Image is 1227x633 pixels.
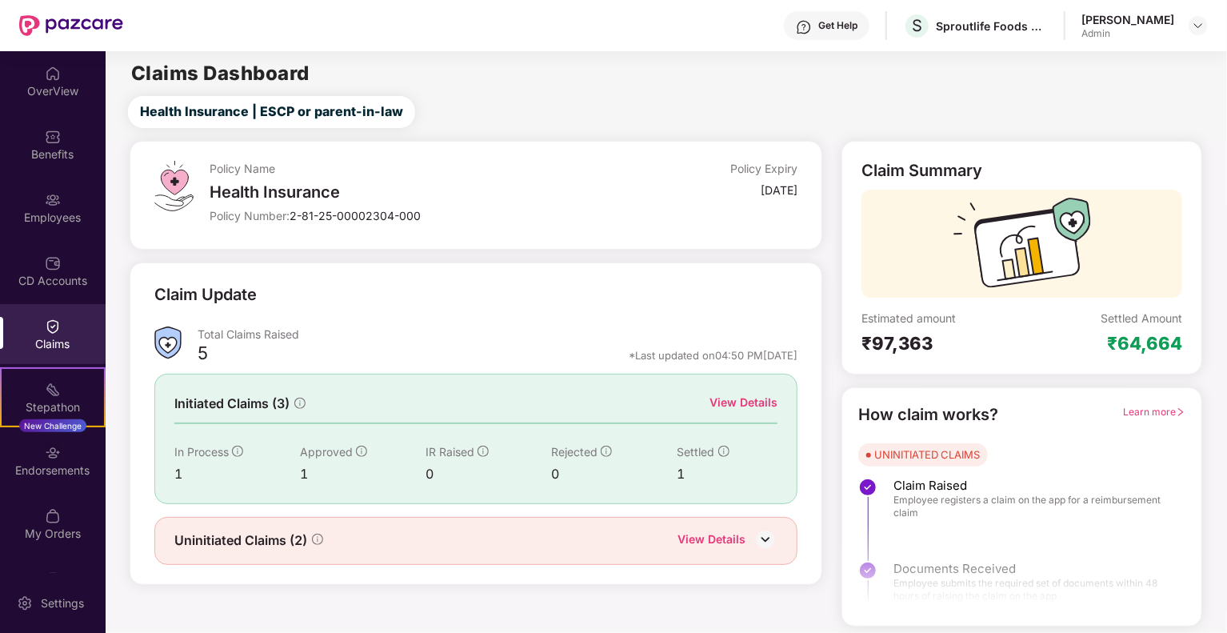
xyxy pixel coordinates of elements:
img: svg+xml;base64,PHN2ZyBpZD0iQ2xhaW0iIHhtbG5zPSJodHRwOi8vd3d3LnczLm9yZy8yMDAwL3N2ZyIgd2lkdGg9IjIwIi... [45,319,61,335]
img: svg+xml;base64,PHN2ZyB3aWR0aD0iMTcyIiBoZWlnaHQ9IjExMyIgdmlld0JveD0iMCAwIDE3MiAxMTMiIGZpbGw9Im5vbm... [953,198,1091,298]
img: svg+xml;base64,PHN2ZyBpZD0iU2V0dGluZy0yMHgyMCIgeG1sbnM9Imh0dHA6Ly93d3cudzMub3JnLzIwMDAvc3ZnIiB3aW... [17,595,33,611]
span: info-circle [294,398,306,409]
img: ClaimsSummaryIcon [154,327,182,359]
img: svg+xml;base64,PHN2ZyBpZD0iQ0RfQWNjb3VudHMiIGRhdGEtbmFtZT0iQ0QgQWNjb3VudHMiIHhtbG5zPSJodHRwOi8vd3... [45,255,61,271]
div: Admin [1081,27,1174,40]
img: svg+xml;base64,PHN2ZyB4bWxucz0iaHR0cDovL3d3dy53My5vcmcvMjAwMC9zdmciIHdpZHRoPSI0OS4zMiIgaGVpZ2h0PS... [154,161,194,211]
img: svg+xml;base64,PHN2ZyBpZD0iRHJvcGRvd24tMzJ4MzIiIHhtbG5zPSJodHRwOi8vd3d3LnczLm9yZy8yMDAwL3N2ZyIgd2... [1192,19,1205,32]
div: View Details [677,531,745,551]
div: 0 [551,464,677,484]
div: [DATE] [761,182,797,198]
div: Policy Name [210,161,602,176]
div: Policy Expiry [730,161,797,176]
span: IR Raised [426,445,474,459]
div: 5 [198,342,208,369]
span: Learn more [1123,406,1185,418]
img: svg+xml;base64,PHN2ZyBpZD0iVXBkYXRlZCIgeG1sbnM9Imh0dHA6Ly93d3cudzMub3JnLzIwMDAvc3ZnIiB3aWR0aD0iMj... [45,571,61,587]
div: *Last updated on 04:50 PM[DATE] [629,348,797,363]
img: New Pazcare Logo [19,15,123,36]
div: Settled Amount [1101,310,1182,326]
button: Health Insurance | ESCP or parent-in-law [128,96,415,128]
span: Approved [300,445,353,459]
div: Sproutlife Foods Private Limited [936,18,1048,34]
div: Estimated amount [861,310,1022,326]
div: Get Help [818,19,857,32]
img: svg+xml;base64,PHN2ZyBpZD0iQmVuZWZpdHMiIHhtbG5zPSJodHRwOi8vd3d3LnczLm9yZy8yMDAwL3N2ZyIgd2lkdGg9Ij... [45,129,61,145]
div: Claim Update [154,282,257,307]
h2: Claims Dashboard [131,64,310,83]
span: 2-81-25-00002304-000 [290,209,421,222]
span: info-circle [232,446,243,457]
span: info-circle [356,446,367,457]
div: 1 [677,464,778,484]
img: svg+xml;base64,PHN2ZyB4bWxucz0iaHR0cDovL3d3dy53My5vcmcvMjAwMC9zdmciIHdpZHRoPSIyMSIgaGVpZ2h0PSIyMC... [45,382,61,398]
img: svg+xml;base64,PHN2ZyBpZD0iTXlfT3JkZXJzIiBkYXRhLW5hbWU9Ik15IE9yZGVycyIgeG1sbnM9Imh0dHA6Ly93d3cudz... [45,508,61,524]
div: Total Claims Raised [198,327,798,342]
div: View Details [709,394,777,411]
span: S [912,16,922,35]
div: UNINITIATED CLAIMS [874,447,980,463]
div: Policy Number: [210,208,602,223]
div: [PERSON_NAME] [1081,12,1174,27]
div: ₹97,363 [861,332,1022,355]
div: 0 [426,464,551,484]
div: 1 [300,464,426,484]
img: svg+xml;base64,PHN2ZyBpZD0iSG9tZSIgeG1sbnM9Imh0dHA6Ly93d3cudzMub3JnLzIwMDAvc3ZnIiB3aWR0aD0iMjAiIG... [45,66,61,82]
div: How claim works? [858,403,998,427]
div: Settings [36,595,89,611]
img: svg+xml;base64,PHN2ZyBpZD0iRW1wbG95ZWVzIiB4bWxucz0iaHR0cDovL3d3dy53My5vcmcvMjAwMC9zdmciIHdpZHRoPS... [45,192,61,208]
span: Employee registers a claim on the app for a reimbursement claim [893,494,1169,519]
span: right [1176,407,1185,417]
span: Uninitiated Claims (2) [174,531,307,551]
div: ₹64,664 [1107,332,1182,355]
span: Rejected [551,445,598,459]
div: New Challenge [19,419,86,432]
span: Initiated Claims (3) [174,394,290,414]
div: Stepathon [2,399,104,415]
span: info-circle [601,446,612,457]
div: Claim Summary [861,161,982,180]
div: 1 [174,464,300,484]
span: Health Insurance | ESCP or parent-in-law [140,102,403,122]
img: DownIcon [753,527,777,551]
span: Settled [677,445,715,459]
span: Claim Raised [893,478,1169,494]
div: Health Insurance [210,182,602,202]
img: svg+xml;base64,PHN2ZyBpZD0iSGVscC0zMngzMiIgeG1sbnM9Imh0dHA6Ly93d3cudzMub3JnLzIwMDAvc3ZnIiB3aWR0aD... [796,19,812,35]
span: info-circle [718,446,729,457]
span: info-circle [312,534,323,545]
img: svg+xml;base64,PHN2ZyBpZD0iU3RlcC1Eb25lLTMyeDMyIiB4bWxucz0iaHR0cDovL3d3dy53My5vcmcvMjAwMC9zdmciIH... [858,478,877,497]
img: svg+xml;base64,PHN2ZyBpZD0iRW5kb3JzZW1lbnRzIiB4bWxucz0iaHR0cDovL3d3dy53My5vcmcvMjAwMC9zdmciIHdpZH... [45,445,61,461]
span: info-circle [478,446,489,457]
span: In Process [174,445,229,459]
